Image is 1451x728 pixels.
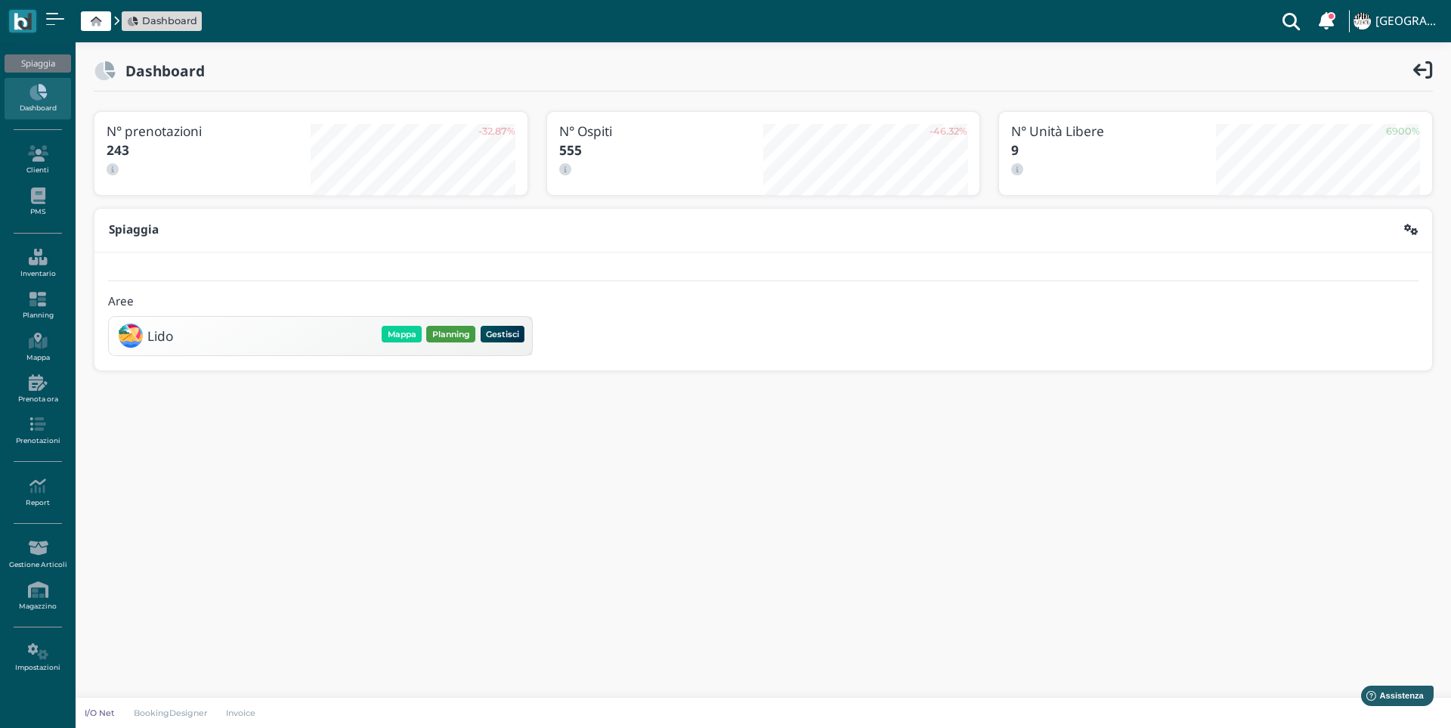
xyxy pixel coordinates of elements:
b: 243 [107,141,129,159]
a: Clienti [5,139,70,181]
h4: Aree [108,296,134,308]
h2: Dashboard [116,63,205,79]
img: ... [1354,13,1370,29]
b: 555 [559,141,582,159]
span: Assistenza [45,12,100,23]
iframe: Help widget launcher [1344,681,1438,715]
h3: N° Ospiti [559,124,763,138]
h3: N° Unità Libere [1011,124,1215,138]
button: Gestisci [481,326,525,342]
a: Mappa [5,327,70,368]
button: Planning [426,326,475,342]
button: Mappa [382,326,422,342]
h4: [GEOGRAPHIC_DATA] [1375,15,1442,28]
a: Planning [5,285,70,327]
a: Dashboard [127,14,197,28]
a: ... [GEOGRAPHIC_DATA] [1351,3,1442,39]
b: 9 [1011,141,1019,159]
a: Prenota ora [5,368,70,410]
a: Prenotazioni [5,410,70,451]
h3: Lido [147,329,173,343]
b: Spiaggia [109,221,159,237]
a: Inventario [5,243,70,284]
h3: N° prenotazioni [107,124,311,138]
img: logo [14,13,31,30]
span: Dashboard [142,14,197,28]
div: Spiaggia [5,54,70,73]
a: Dashboard [5,78,70,119]
a: PMS [5,181,70,223]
